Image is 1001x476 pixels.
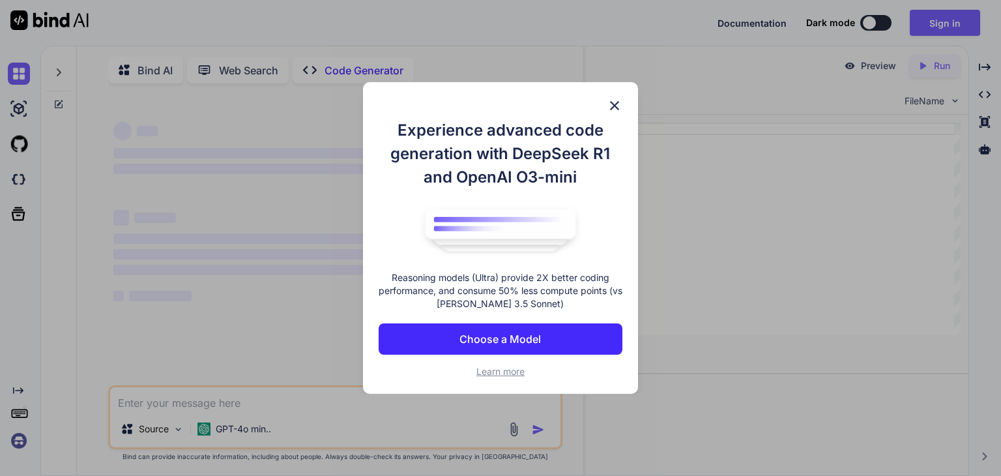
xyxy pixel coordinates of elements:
[379,323,622,355] button: Choose a Model
[476,366,525,377] span: Learn more
[379,271,622,310] p: Reasoning models (Ultra) provide 2X better coding performance, and consume 50% less compute point...
[416,202,585,258] img: bind logo
[607,98,622,113] img: close
[379,119,622,189] h1: Experience advanced code generation with DeepSeek R1 and OpenAI O3-mini
[459,331,541,347] p: Choose a Model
